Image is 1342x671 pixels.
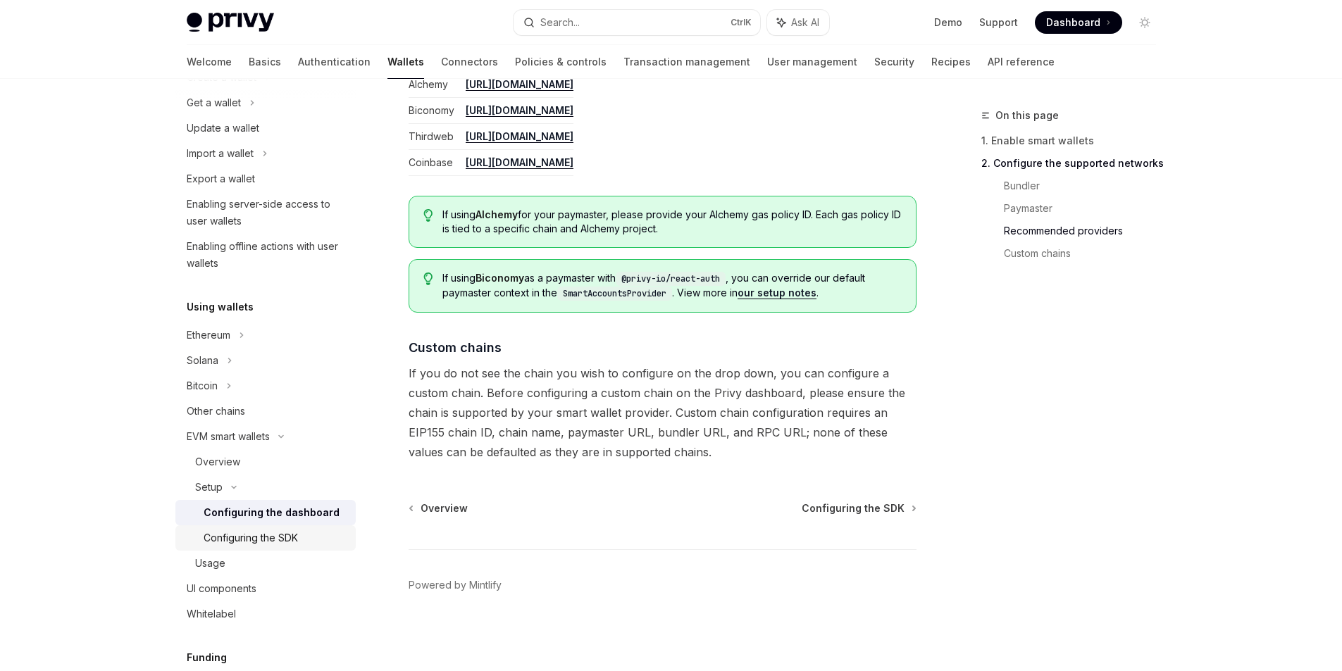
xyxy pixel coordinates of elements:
[423,209,433,222] svg: Tip
[442,208,901,236] span: If using for your paymaster, please provide your Alchemy gas policy ID. Each gas policy ID is tie...
[187,45,232,79] a: Welcome
[187,94,241,111] div: Get a wallet
[187,649,227,666] h5: Funding
[442,271,901,301] span: If using as a paymaster with , you can override our default paymaster context in the . View more ...
[791,15,819,30] span: Ask AI
[175,601,356,627] a: Whitelabel
[1133,11,1156,34] button: Toggle dark mode
[187,580,256,597] div: UI components
[187,120,259,137] div: Update a wallet
[988,45,1055,79] a: API reference
[557,287,672,301] code: SmartAccountsProvider
[802,501,915,515] a: Configuring the SDK
[514,10,760,35] button: Search...CtrlK
[409,72,460,98] td: Alchemy
[187,352,218,369] div: Solana
[515,45,607,79] a: Policies & controls
[175,449,356,475] a: Overview
[187,606,236,622] div: Whitelabel
[1004,220,1167,242] a: Recommended providers
[623,45,750,79] a: Transaction management
[187,170,255,187] div: Export a wallet
[409,578,502,592] a: Powered by Mintlify
[476,208,518,220] strong: Alchemy
[767,10,829,35] button: Ask AI
[410,501,468,515] a: Overview
[421,501,468,515] span: Overview
[1004,175,1167,197] a: Bundler
[540,14,580,31] div: Search...
[1004,242,1167,265] a: Custom chains
[175,234,356,276] a: Enabling offline actions with user wallets
[175,551,356,576] a: Usage
[387,45,424,79] a: Wallets
[175,192,356,234] a: Enabling server-side access to user wallets
[1046,15,1100,30] span: Dashboard
[802,501,905,515] span: Configuring the SDK
[187,13,274,32] img: light logo
[409,338,502,357] span: Custom chains
[187,377,218,394] div: Bitcoin
[981,152,1167,175] a: 2. Configure the supported networks
[195,453,240,470] div: Overview
[874,45,914,79] a: Security
[616,272,726,286] code: @privy-io/react-auth
[731,17,752,28] span: Ctrl K
[175,115,356,141] a: Update a wallet
[466,104,573,117] a: [URL][DOMAIN_NAME]
[187,327,230,344] div: Ethereum
[249,45,281,79] a: Basics
[981,130,1167,152] a: 1. Enable smart wallets
[1004,197,1167,220] a: Paymaster
[466,130,573,143] a: [URL][DOMAIN_NAME]
[466,78,573,91] a: [URL][DOMAIN_NAME]
[175,166,356,192] a: Export a wallet
[423,272,433,285] svg: Tip
[298,45,371,79] a: Authentication
[979,15,1018,30] a: Support
[187,145,254,162] div: Import a wallet
[187,238,347,272] div: Enabling offline actions with user wallets
[187,196,347,230] div: Enabling server-side access to user wallets
[995,107,1059,124] span: On this page
[175,500,356,525] a: Configuring the dashboard
[476,272,524,284] strong: Biconomy
[934,15,962,30] a: Demo
[187,299,254,315] h5: Using wallets
[195,479,223,496] div: Setup
[409,150,460,176] td: Coinbase
[738,287,816,299] a: our setup notes
[204,504,340,521] div: Configuring the dashboard
[187,428,270,445] div: EVM smart wallets
[1035,11,1122,34] a: Dashboard
[441,45,498,79] a: Connectors
[175,576,356,601] a: UI components
[931,45,971,79] a: Recipes
[195,555,225,572] div: Usage
[175,525,356,551] a: Configuring the SDK
[175,399,356,424] a: Other chains
[409,98,460,124] td: Biconomy
[466,156,573,169] a: [URL][DOMAIN_NAME]
[204,529,298,546] div: Configuring the SDK
[409,363,917,462] span: If you do not see the chain you wish to configure on the drop down, you can configure a custom ch...
[767,45,857,79] a: User management
[187,403,245,420] div: Other chains
[409,124,460,150] td: Thirdweb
